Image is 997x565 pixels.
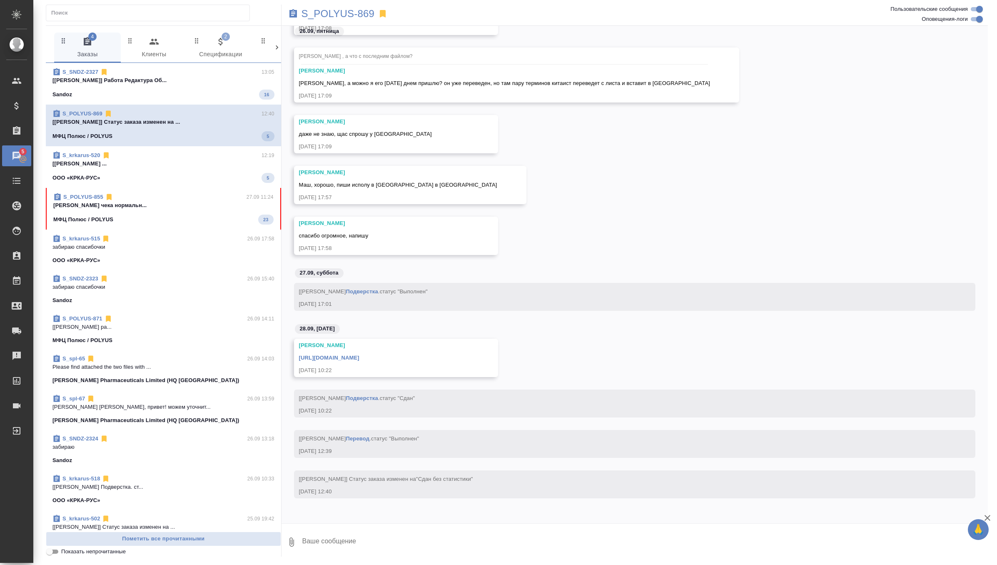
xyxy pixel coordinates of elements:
p: МФЦ Полюс / POLYUS [53,215,113,224]
p: 26.09 14:11 [247,315,274,323]
p: 27.09 11:24 [247,193,274,201]
svg: Отписаться [102,235,110,243]
div: S_SNDZ-232326.09 15:40забираю спасибочкиSandoz [46,270,281,310]
p: забираю спасибочки [52,283,274,291]
svg: Отписаться [102,475,110,483]
div: [DATE] 17:09 [299,142,469,151]
p: Sandoz [52,296,72,305]
input: Поиск [51,7,249,19]
div: [PERSON_NAME] [299,117,469,126]
span: статус "Выполнен" [380,288,428,295]
div: [PERSON_NAME] [299,168,497,177]
svg: Зажми и перетащи, чтобы поменять порядок вкладок [60,37,67,45]
div: [DATE] 12:40 [299,487,947,496]
p: [[PERSON_NAME]] Работа Редактура Об... [52,76,274,85]
p: 12:40 [262,110,274,118]
a: S_krkarus-515 [62,235,100,242]
button: Пометить все прочитанными [46,532,281,546]
span: [[PERSON_NAME] . [299,395,415,401]
span: 5 [16,147,29,156]
a: S_krkarus-520 [62,152,100,158]
p: 26.09 14:03 [247,355,274,363]
span: [PERSON_NAME] , а что с последним файлом? [299,53,413,59]
div: [DATE] 10:22 [299,366,469,375]
a: S_krkarus-502 [62,515,100,522]
p: ООО «КРКА-РУС» [52,256,100,265]
p: 26.09 10:33 [247,475,274,483]
div: S_POLYUS-87126.09 14:11[[PERSON_NAME] ра...МФЦ Полюс / POLYUS [46,310,281,350]
p: МФЦ Полюс / POLYUS [52,336,112,345]
svg: Зажми и перетащи, чтобы поменять порядок вкладок [126,37,134,45]
a: S_SNDZ-2324 [62,435,98,442]
p: [[PERSON_NAME] ... [52,160,274,168]
span: Спецификации [192,37,249,60]
span: "Сдан без статистики" [416,476,473,482]
p: Please find attached the two files with ... [52,363,274,371]
svg: Отписаться [102,151,110,160]
span: Пометить все прочитанными [50,534,277,544]
a: S_spl-65 [62,355,85,362]
a: Подверстка [346,288,378,295]
button: 🙏 [968,519,989,540]
p: 26.09, пятница [300,27,339,35]
p: [PERSON_NAME] чека нормальн... [53,201,274,210]
span: 🙏 [971,521,985,538]
span: [PERSON_NAME], а можно я его [DATE] днем пришлю? он уже переведен, но там пару терминов китаист п... [299,80,710,86]
span: 16 [259,90,274,99]
a: S_POLYUS-871 [62,315,102,322]
a: Подверстка [346,395,378,401]
a: [URL][DOMAIN_NAME] [299,355,359,361]
span: Пользовательские сообщения [890,5,968,13]
a: S_SNDZ-2327 [62,69,98,75]
span: статус "Выполнен" [371,435,419,442]
span: 5 [262,174,274,182]
span: Оповещения-логи [922,15,968,23]
div: S_SNDZ-232426.09 13:18забираюSandoz [46,430,281,470]
div: S_SNDZ-232713:05[[PERSON_NAME]] Работа Редактура Об...Sandoz16 [46,63,281,105]
p: забираю спасибочки [52,243,274,251]
p: [[PERSON_NAME]] Статус заказа изменен на ... [52,118,274,126]
span: статус "Сдан" [380,395,415,401]
p: [[PERSON_NAME] ра... [52,323,274,331]
div: S_POLYUS-86912:40[[PERSON_NAME]] Статус заказа изменен на ...МФЦ Полюс / POLYUS5 [46,105,281,146]
svg: Отписаться [104,110,112,118]
div: S_krkarus-52012:19[[PERSON_NAME] ...ООО «КРКА-РУС»5 [46,146,281,188]
a: 5 [2,145,31,166]
a: S_POLYUS-855 [63,194,103,200]
span: 5 [262,132,274,140]
div: S_krkarus-50225.09 19:42[[PERSON_NAME]] Статус заказа изменен на ...ООО «КРКА-РУС» [46,510,281,550]
span: Заказы [59,37,116,60]
p: ООО «КРКА-РУС» [52,496,100,505]
p: 25.09 19:42 [247,515,274,523]
div: [PERSON_NAME] [299,67,710,75]
a: S_SNDZ-2323 [62,275,98,282]
div: [DATE] 17:01 [299,300,947,308]
a: Перевод [346,435,369,442]
svg: Отписаться [87,395,95,403]
svg: Отписаться [104,315,112,323]
p: ООО «КРКА-РУС» [52,174,100,182]
div: S_krkarus-51526.09 17:58забираю спасибочкиООО «КРКА-РУС» [46,230,281,270]
p: [[PERSON_NAME]] Статус заказа изменен на ... [52,523,274,531]
a: S_POLYUS-869 [62,110,102,117]
svg: Отписаться [100,68,108,76]
div: S_spl-6526.09 14:03Please find attached the two files with ...[PERSON_NAME] Pharmaceuticals Limit... [46,350,281,390]
p: [PERSON_NAME] [PERSON_NAME], привет! можем уточнит... [52,403,274,411]
div: [PERSON_NAME] [299,219,469,227]
div: S_spl-6726.09 13:59[PERSON_NAME] [PERSON_NAME], привет! можем уточнит...[PERSON_NAME] Pharmaceuti... [46,390,281,430]
p: забираю [52,443,274,451]
div: [PERSON_NAME] [299,341,469,350]
p: 26.09 13:59 [247,395,274,403]
span: Маш, хорошо, пиши исполу в [GEOGRAPHIC_DATA] в [GEOGRAPHIC_DATA] [299,182,497,188]
p: 26.09 17:58 [247,235,274,243]
a: S_POLYUS-869 [302,10,375,18]
p: 28.09, [DATE] [300,325,335,333]
p: 12:19 [262,151,274,160]
p: [PERSON_NAME] Pharmaceuticals Limited (HQ [GEOGRAPHIC_DATA]) [52,376,239,385]
svg: Отписаться [105,193,113,201]
div: [DATE] 12:39 [299,447,947,455]
a: S_krkarus-518 [62,475,100,482]
p: МФЦ Полюс / POLYUS [52,132,112,140]
span: Входящие [259,37,316,60]
span: [[PERSON_NAME]] Статус заказа изменен на [299,476,473,482]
